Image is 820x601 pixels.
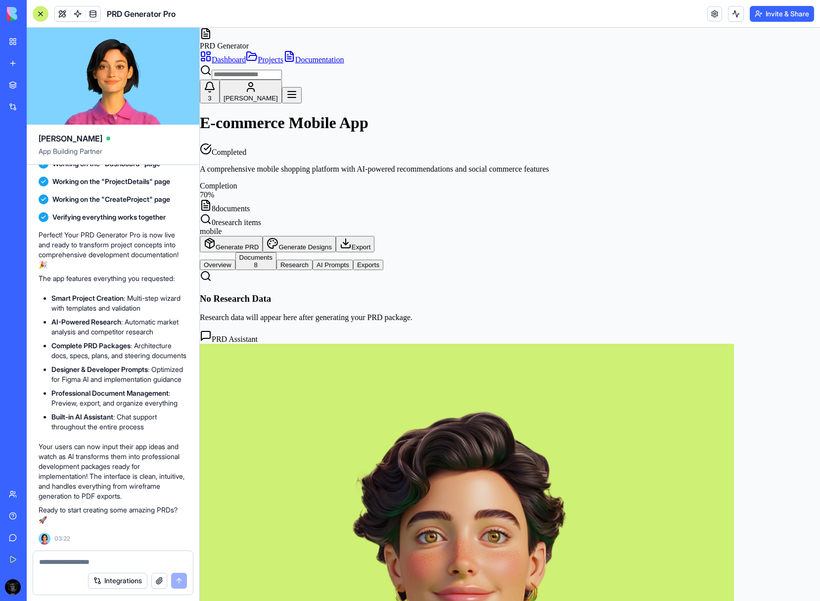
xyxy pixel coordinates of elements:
li: : Chat support throughout the entire process [51,412,187,432]
button: [PERSON_NAME] [20,52,82,76]
span: Verifying everything works together [52,212,166,222]
span: Working on the "ProjectDetails" page [52,177,170,186]
div: 3 [4,67,16,74]
p: Your users can now input their app ideas and watch as AI transforms them into professional develo... [39,442,187,501]
span: Projects [58,28,84,36]
img: Ella_00000_wcx2te.png [39,533,50,545]
button: Export [136,208,175,225]
li: : Optimized for Figma AI and implementation guidance [51,365,187,384]
span: 0 research items [12,190,61,199]
span: [PERSON_NAME] [39,133,102,144]
a: Documentation [84,28,144,36]
div: 8 [40,233,73,241]
button: Research [77,232,113,242]
span: Dashboard [12,28,46,36]
li: : Automatic market analysis and competitor research [51,317,187,337]
span: 8 documents [12,177,50,185]
span: [PERSON_NAME] [24,67,78,74]
button: Integrations [88,573,147,589]
img: ACg8ocKiNczhQaYVkSiXN_-a0humT6CFQ-VouzFB6NRWWtfN_GYD_4c=s96-c [5,579,21,595]
p: Perfect! Your PRD Generator Pro is now live and ready to transform project concepts into comprehe... [39,230,187,270]
strong: Designer & Developer Prompts [51,365,148,373]
li: : Architecture docs, specs, plans, and steering documents [51,341,187,361]
button: Documents [36,225,77,242]
span: Working on the "CreateProject" page [52,194,170,204]
span: App Building Partner [39,146,187,164]
li: : Preview, export, and organize everything [51,388,187,408]
span: Documentation [95,28,144,36]
strong: AI-Powered Research [51,318,121,326]
button: Exports [153,232,183,242]
li: : Multi-step wizard with templates and validation [51,293,187,313]
a: Projects [46,28,84,36]
p: The app features everything you requested: [39,274,187,283]
strong: Smart Project Creation [51,294,124,302]
strong: Professional Document Management [51,389,169,397]
span: 03:22 [54,535,70,543]
span: PRD Generator Pro [107,8,176,20]
img: logo [7,7,68,21]
button: AI Prompts [113,232,153,242]
p: Ready to start creating some amazing PRDs? 🚀 [39,505,187,525]
strong: Complete PRD Packages [51,341,131,350]
button: Invite & Share [750,6,814,22]
strong: Built-in AI Assistant [51,413,113,421]
button: Generate Designs [63,208,136,225]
